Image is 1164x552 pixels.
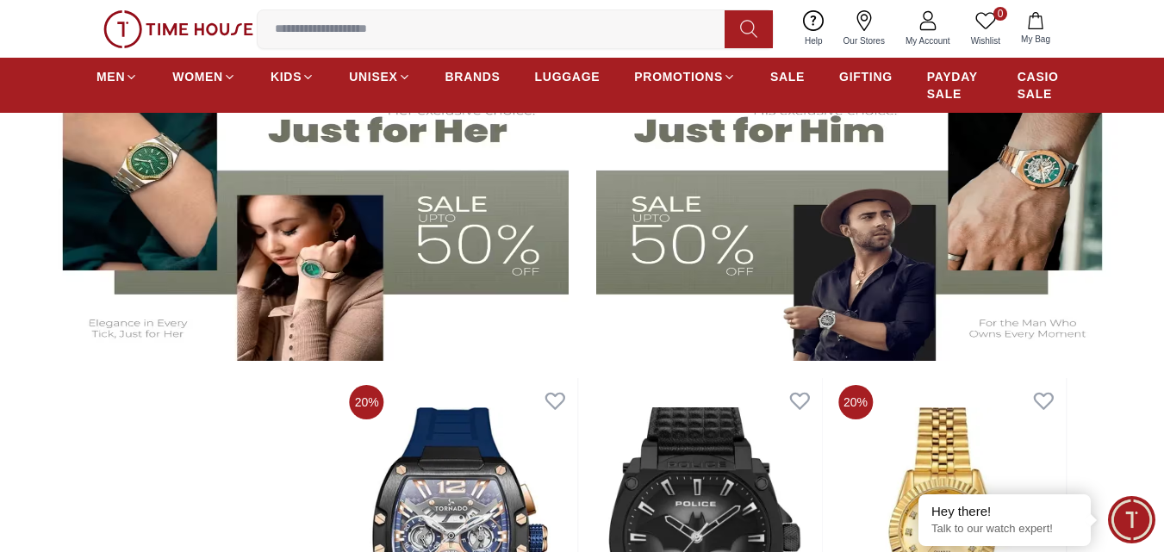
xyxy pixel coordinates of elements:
span: PROMOTIONS [634,68,723,85]
a: CASIO SALE [1018,61,1068,109]
span: CASIO SALE [1018,68,1068,102]
a: MEN [96,61,138,92]
span: BRANDS [445,68,501,85]
span: Our Stores [837,34,892,47]
span: GIFTING [839,68,893,85]
span: LUGGAGE [535,68,601,85]
span: My Account [899,34,957,47]
a: GIFTING [839,61,893,92]
a: WOMEN [172,61,236,92]
a: Help [794,7,833,51]
a: KIDS [271,61,314,92]
a: UNISEX [349,61,410,92]
span: Help [798,34,830,47]
span: Wishlist [964,34,1007,47]
a: LUGGAGE [535,61,601,92]
span: PAYDAY SALE [927,68,983,102]
a: PROMOTIONS [634,61,736,92]
span: MEN [96,68,125,85]
a: BRANDS [445,61,501,92]
span: 0 [993,7,1007,21]
span: My Bag [1014,33,1057,46]
span: 20% [838,385,873,419]
p: Talk to our watch expert! [931,522,1078,536]
span: SALE [770,68,805,85]
span: WOMEN [172,68,223,85]
img: ... [103,10,253,48]
img: Women's Watches Banner [41,68,569,361]
a: 0Wishlist [961,7,1011,51]
a: SALE [770,61,805,92]
button: My Bag [1011,9,1061,49]
span: UNISEX [349,68,397,85]
div: Chat Widget [1108,496,1155,543]
a: Our Stores [833,7,895,51]
div: Hey there! [931,503,1078,520]
span: KIDS [271,68,302,85]
img: Men's Watches Banner [596,68,1124,361]
a: PAYDAY SALE [927,61,983,109]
